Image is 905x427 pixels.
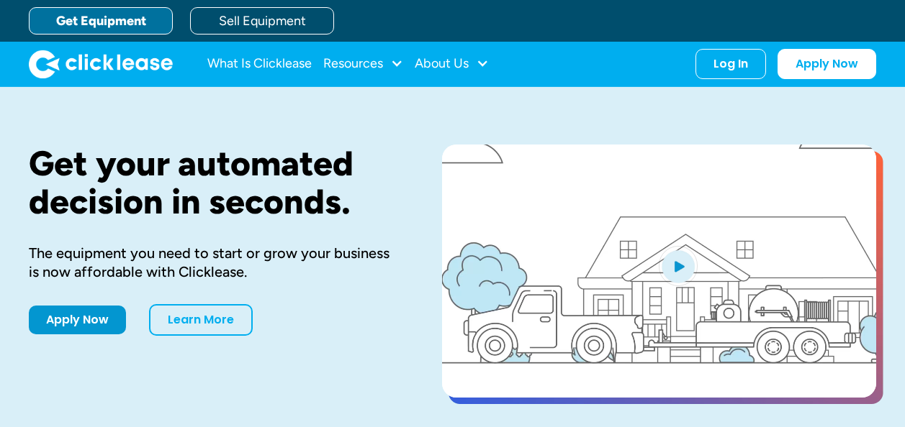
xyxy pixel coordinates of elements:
[29,144,396,221] h1: Get your automated decision in seconds.
[149,304,253,336] a: Learn More
[442,144,876,398] a: open lightbox
[713,57,748,71] div: Log In
[29,306,126,334] a: Apply Now
[415,50,489,78] div: About Us
[323,50,403,78] div: Resources
[29,7,173,35] a: Get Equipment
[29,50,173,78] img: Clicklease logo
[778,49,876,79] a: Apply Now
[207,50,312,78] a: What Is Clicklease
[659,246,698,286] img: Blue play button logo on a light blue circular background
[29,244,396,281] div: The equipment you need to start or grow your business is now affordable with Clicklease.
[29,50,173,78] a: home
[190,7,334,35] a: Sell Equipment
